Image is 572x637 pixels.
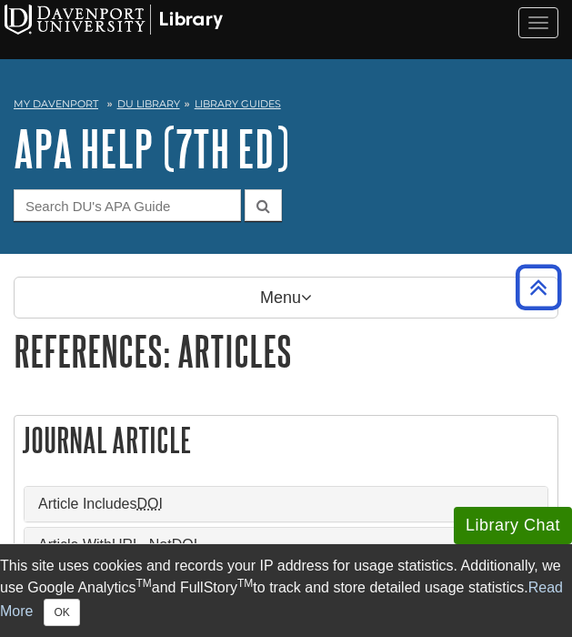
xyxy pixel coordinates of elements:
abbr: Digital Object Identifier. This is the string of numbers associated with a particular article. No... [172,537,197,552]
abbr: Digital Object Identifier. This is the string of numbers associated with a particular article. No... [137,496,163,511]
sup: TM [237,577,253,590]
a: Article IncludesDOI [38,496,534,512]
a: My Davenport [14,96,98,112]
a: Back to Top [509,275,567,299]
input: Search DU's APA Guide [14,189,241,221]
a: APA Help (7th Ed) [14,120,289,177]
a: Library Guides [195,97,281,110]
h2: Journal Article [15,416,557,464]
button: Close [44,599,79,626]
a: DU Library [117,97,180,110]
sup: TM [135,577,151,590]
button: Library Chat [454,507,572,544]
h1: References: Articles [14,328,558,374]
a: Article WithURL, NotDOI [38,537,534,553]
img: Davenport University Logo [5,5,223,35]
abbr: Uniform Resource Locator. This is the web/URL address found in the address bar of a webpage. [112,537,141,552]
p: Menu [14,277,558,318]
